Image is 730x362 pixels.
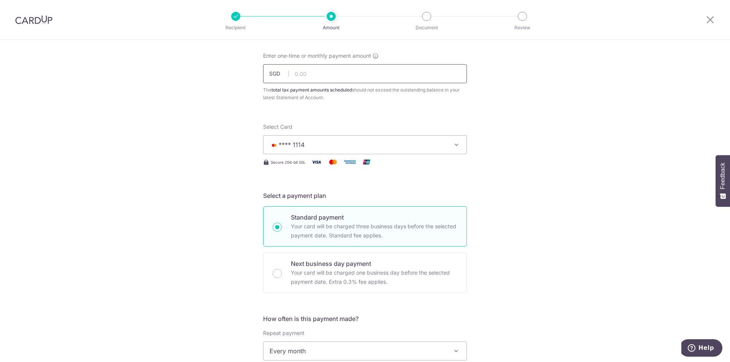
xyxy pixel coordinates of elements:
span: Secure 256-bit SSL [271,159,306,165]
h5: Select a payment plan [263,191,467,200]
label: Repeat payment [263,329,305,337]
p: Next business day payment [291,259,457,268]
img: Union Pay [359,157,374,167]
button: Feedback - Show survey [716,155,730,207]
p: Standard payment [291,213,457,222]
p: Amount [303,24,359,32]
input: 0.00 [263,64,467,83]
img: Mastercard [325,157,341,167]
b: total tax payment amounts scheduled [271,87,352,93]
p: Recipient [208,24,264,32]
span: SGD [269,70,289,77]
img: Visa [309,157,324,167]
p: Document [398,24,455,32]
iframe: Opens a widget where you can find more information [681,339,722,358]
p: Review [494,24,551,32]
span: Every month [263,342,467,360]
span: translation missing: en.payables.payment_networks.credit_card.summary.labels.select_card [263,123,292,130]
img: CardUp [15,15,52,24]
img: MASTERCARD [270,142,279,148]
span: Enter one-time or monthly payment amount [263,52,371,60]
div: The should not exceed the outstanding balance in your latest Statement of Account. [263,86,467,101]
span: Every month [263,341,467,360]
p: Your card will be charged one business day before the selected payment date. Extra 0.3% fee applies. [291,268,457,286]
h5: How often is this payment made? [263,314,467,323]
img: American Express [342,157,357,167]
p: Your card will be charged three business days before the selected payment date. Standard fee appl... [291,222,457,240]
span: Feedback [719,163,726,189]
